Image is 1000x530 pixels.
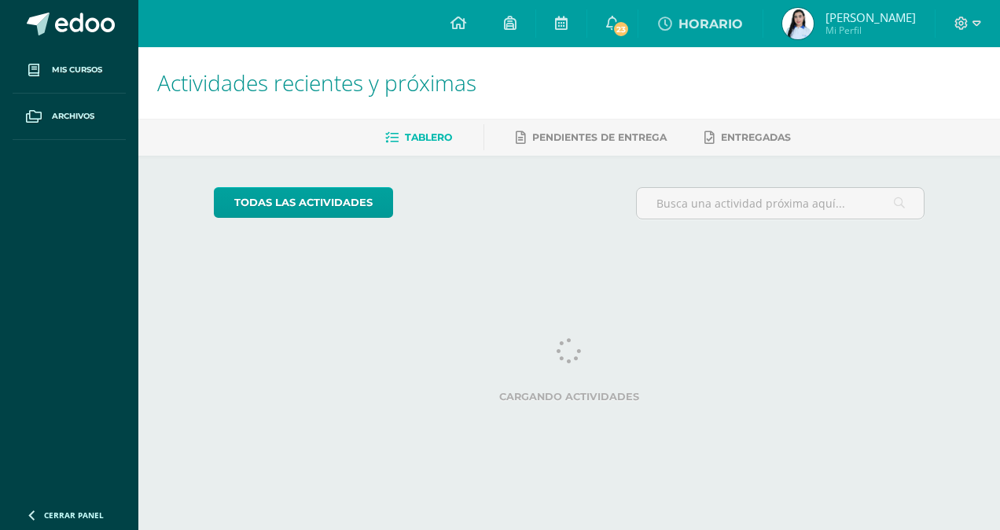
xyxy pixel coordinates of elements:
[214,187,393,218] a: todas las Actividades
[13,47,126,94] a: Mis cursos
[516,125,667,150] a: Pendientes de entrega
[721,131,791,143] span: Entregadas
[825,24,916,37] span: Mi Perfil
[704,125,791,150] a: Entregadas
[157,68,476,98] span: Actividades recientes y próximas
[612,20,630,38] span: 23
[532,131,667,143] span: Pendientes de entrega
[44,510,104,521] span: Cerrar panel
[385,125,452,150] a: Tablero
[678,17,743,31] span: HORARIO
[13,94,126,140] a: Archivos
[52,110,94,123] span: Archivos
[825,9,916,25] span: [PERSON_NAME]
[214,391,925,403] label: Cargando actividades
[782,8,814,39] img: 3758512c4a3b27df95904e3c0756f05c.png
[52,64,102,76] span: Mis cursos
[637,188,925,219] input: Busca una actividad próxima aquí...
[405,131,452,143] span: Tablero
